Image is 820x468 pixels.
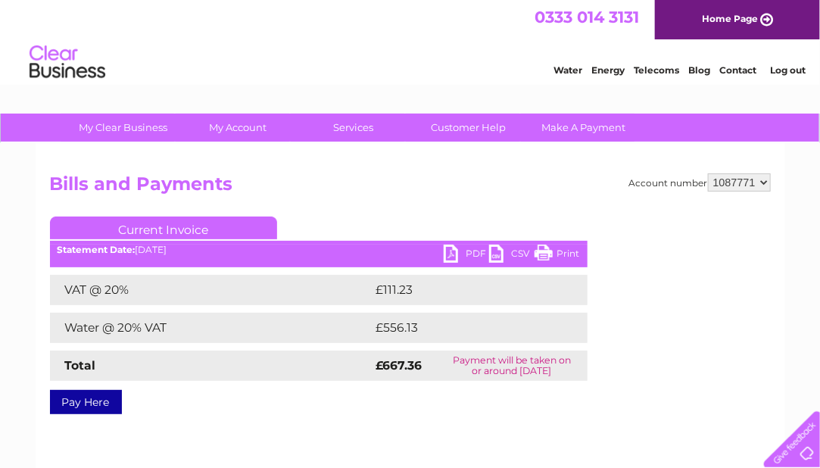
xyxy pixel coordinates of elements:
a: Print [535,245,580,267]
a: Pay Here [50,390,122,414]
a: My Account [176,114,301,142]
td: £556.13 [373,313,560,343]
td: VAT @ 20% [50,275,373,305]
a: Services [291,114,416,142]
a: Log out [770,64,806,76]
a: Blog [688,64,710,76]
h2: Bills and Payments [50,173,771,202]
a: Energy [591,64,625,76]
div: [DATE] [50,245,588,255]
a: Current Invoice [50,217,277,239]
strong: Total [65,358,96,373]
td: Payment will be taken on or around [DATE] [437,351,588,381]
a: 0333 014 3131 [535,8,639,27]
div: Account number [629,173,771,192]
strong: £667.36 [376,358,422,373]
a: My Clear Business [61,114,186,142]
a: Telecoms [634,64,679,76]
a: CSV [489,245,535,267]
a: Water [553,64,582,76]
a: Customer Help [406,114,531,142]
a: Make A Payment [521,114,646,142]
b: Statement Date: [58,244,136,255]
td: Water @ 20% VAT [50,313,373,343]
td: £111.23 [373,275,557,305]
a: PDF [444,245,489,267]
div: Clear Business is a trading name of Verastar Limited (registered in [GEOGRAPHIC_DATA] No. 3667643... [53,8,769,73]
img: logo.png [29,39,106,86]
a: Contact [719,64,756,76]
